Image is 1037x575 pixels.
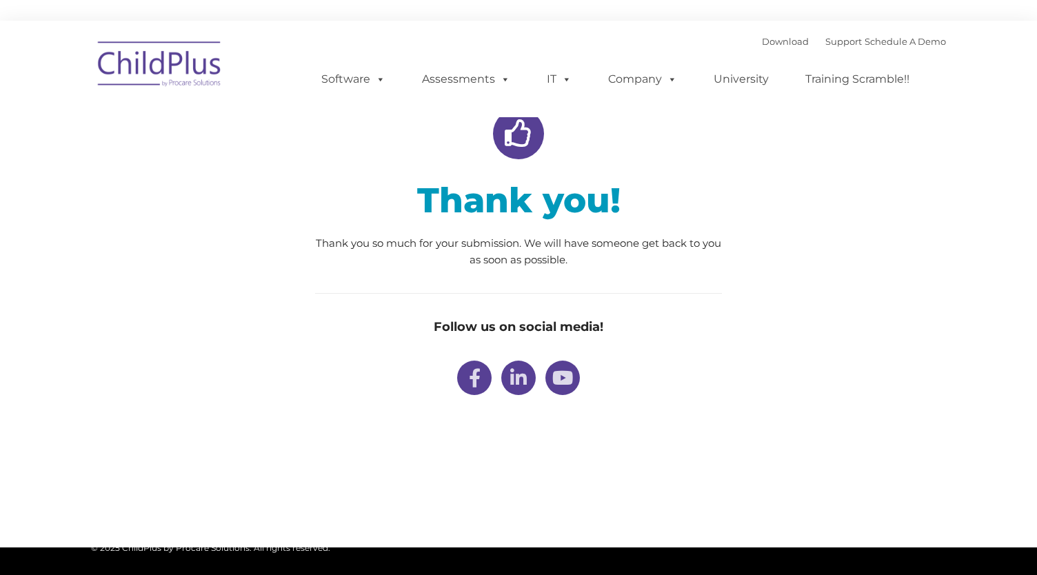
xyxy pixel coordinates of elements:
a: Assessments [408,65,524,93]
a: University [700,65,783,93]
a: Training Scramble!! [792,65,923,93]
span: © 2025 ChildPlus by Procare Solutions. All rights reserved. [91,543,330,553]
h1: Thank you! [315,183,722,218]
a: Schedule A Demo [865,36,946,47]
a: Software [308,65,399,93]
h4: Follow us on social media! [315,317,722,336]
a: IT [533,65,585,93]
font: | [762,36,946,47]
img: ChildPlus by Procare Solutions [91,32,229,101]
a: Company [594,65,691,93]
a: Support [825,36,862,47]
p: Thank you so much for your submission. We will have someone get back to you as soon as possible. [315,235,722,268]
a: Download [762,36,809,47]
